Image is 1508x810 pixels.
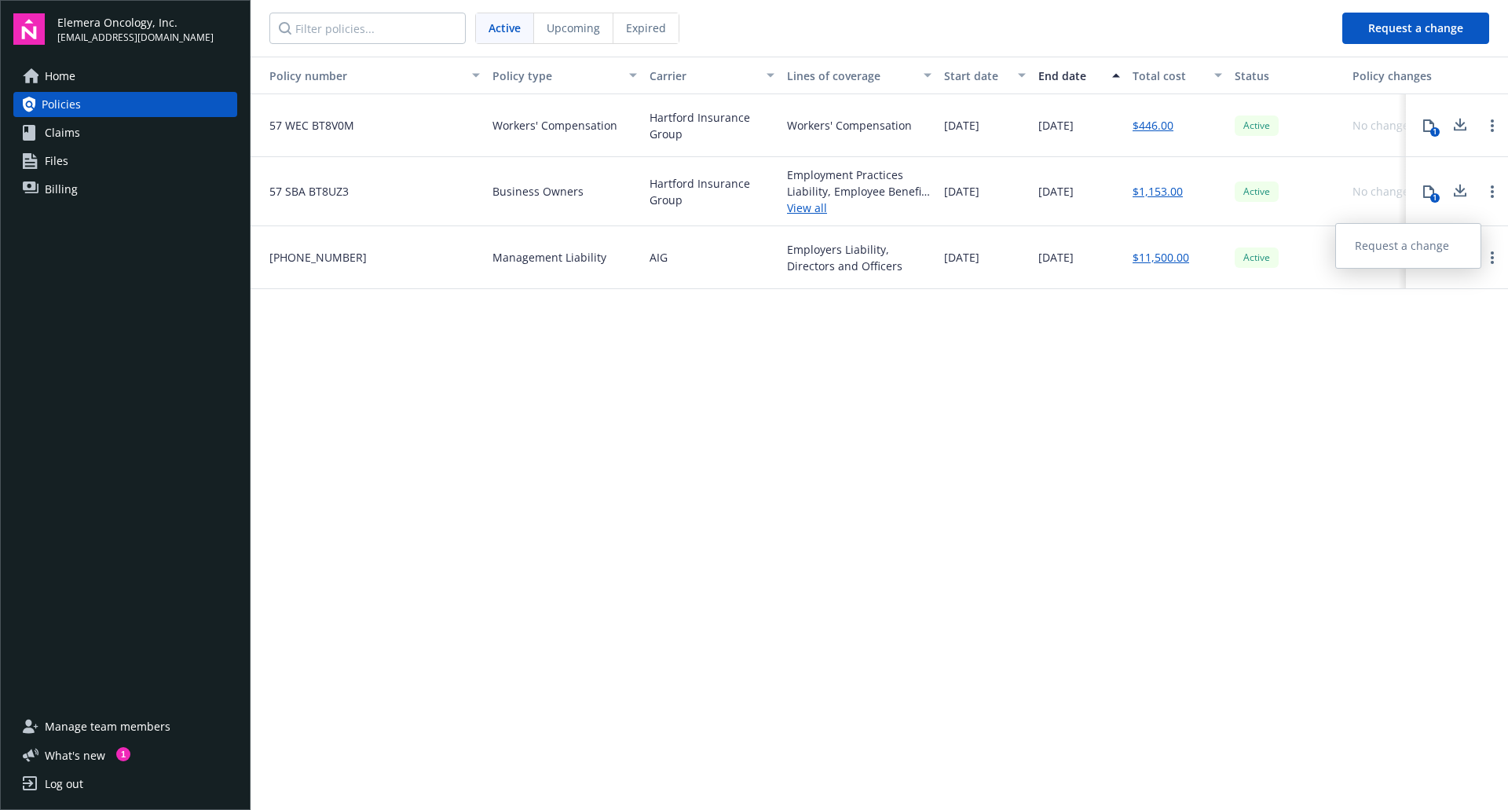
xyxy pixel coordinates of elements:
button: End date [1032,57,1126,94]
div: Policy changes [1352,68,1438,84]
button: Elemera Oncology, Inc.[EMAIL_ADDRESS][DOMAIN_NAME] [57,13,237,45]
span: Hartford Insurance Group [650,109,774,142]
div: Total cost [1133,68,1205,84]
span: Upcoming [547,20,600,36]
span: Business Owners [492,183,584,200]
div: Workers' Compensation [787,117,912,134]
div: Carrier [650,68,757,84]
div: Policy type [492,68,620,84]
span: Workers' Compensation [492,117,617,134]
button: Policy type [486,57,643,94]
span: [DATE] [944,249,979,266]
span: AIG [650,249,668,266]
button: What's new1 [13,747,130,764]
a: Request a change [1336,230,1481,262]
div: End date [1038,68,1103,84]
span: Active [489,20,521,36]
button: Status [1228,57,1346,94]
div: Start date [944,68,1008,84]
div: 1 [1430,127,1440,137]
button: Policy changes [1346,57,1444,94]
a: $11,500.00 [1133,249,1189,266]
span: Active [1241,119,1272,133]
a: $1,153.00 [1133,183,1183,200]
span: 57 WEC BT8V0M [257,117,354,134]
span: Manage team members [45,714,170,739]
span: 57 SBA BT8UZ3 [257,183,349,200]
a: Billing [13,177,237,202]
span: [DATE] [944,183,979,200]
button: Request a change [1342,13,1489,44]
span: [EMAIL_ADDRESS][DOMAIN_NAME] [57,31,214,45]
a: $446.00 [1133,117,1173,134]
span: Billing [45,177,78,202]
div: Status [1235,68,1340,84]
span: Elemera Oncology, Inc. [57,14,214,31]
button: 1 [1413,176,1444,207]
span: [DATE] [944,117,979,134]
a: Claims [13,120,237,145]
span: Hartford Insurance Group [650,175,774,208]
a: Open options [1483,116,1502,135]
span: Expired [626,20,666,36]
img: navigator-logo.svg [13,13,45,45]
span: Claims [45,120,80,145]
div: Lines of coverage [787,68,914,84]
div: Policy number [257,68,463,84]
span: Policies [42,92,81,117]
button: Start date [938,57,1032,94]
div: No changes [1352,117,1415,134]
span: Files [45,148,68,174]
div: Log out [45,772,83,797]
span: [DATE] [1038,117,1074,134]
span: [DATE] [1038,183,1074,200]
span: [PHONE_NUMBER] [257,249,367,266]
span: Active [1241,185,1272,199]
a: Manage team members [13,714,237,739]
input: Filter policies... [269,13,466,44]
a: View all [787,200,932,216]
div: 1 [1430,193,1440,203]
span: [DATE] [1038,249,1074,266]
span: What ' s new [45,747,105,764]
span: Management Liability [492,249,606,266]
div: Employment Practices Liability, Employee Benefits Liability, General Liability, Commercial Auto L... [787,167,932,200]
div: 1 [116,747,130,761]
button: 1 [1413,110,1444,141]
button: Lines of coverage [781,57,938,94]
span: Home [45,64,75,89]
button: Carrier [643,57,781,94]
a: Open options [1483,248,1502,267]
a: Files [13,148,237,174]
div: No changes [1352,183,1415,200]
div: Toggle SortBy [257,68,463,84]
a: Policies [13,92,237,117]
span: Active [1241,251,1272,265]
div: Employers Liability, Directors and Officers [787,241,932,274]
a: Open options [1483,182,1502,201]
button: Total cost [1126,57,1228,94]
a: Home [13,64,237,89]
